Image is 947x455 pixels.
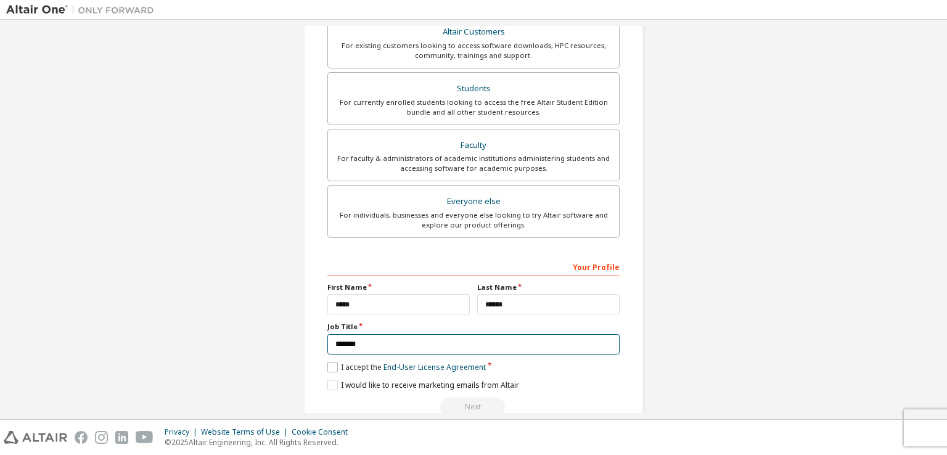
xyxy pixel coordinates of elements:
img: Altair One [6,4,160,16]
div: Website Terms of Use [201,427,292,437]
img: instagram.svg [95,431,108,444]
div: For faculty & administrators of academic institutions administering students and accessing softwa... [335,154,612,173]
img: altair_logo.svg [4,431,67,444]
label: Job Title [327,322,620,332]
img: linkedin.svg [115,431,128,444]
div: Everyone else [335,193,612,210]
label: First Name [327,282,470,292]
div: For currently enrolled students looking to access the free Altair Student Edition bundle and all ... [335,97,612,117]
div: Altair Customers [335,23,612,41]
label: I would like to receive marketing emails from Altair [327,380,519,390]
div: For individuals, businesses and everyone else looking to try Altair software and explore our prod... [335,210,612,230]
img: youtube.svg [136,431,154,444]
label: Last Name [477,282,620,292]
div: Cookie Consent [292,427,355,437]
p: © 2025 Altair Engineering, Inc. All Rights Reserved. [165,437,355,448]
div: Students [335,80,612,97]
div: Faculty [335,137,612,154]
label: I accept the [327,362,486,372]
div: Your Profile [327,256,620,276]
img: facebook.svg [75,431,88,444]
div: For existing customers looking to access software downloads, HPC resources, community, trainings ... [335,41,612,60]
a: End-User License Agreement [383,362,486,372]
div: Email already exists [327,398,620,416]
div: Privacy [165,427,201,437]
